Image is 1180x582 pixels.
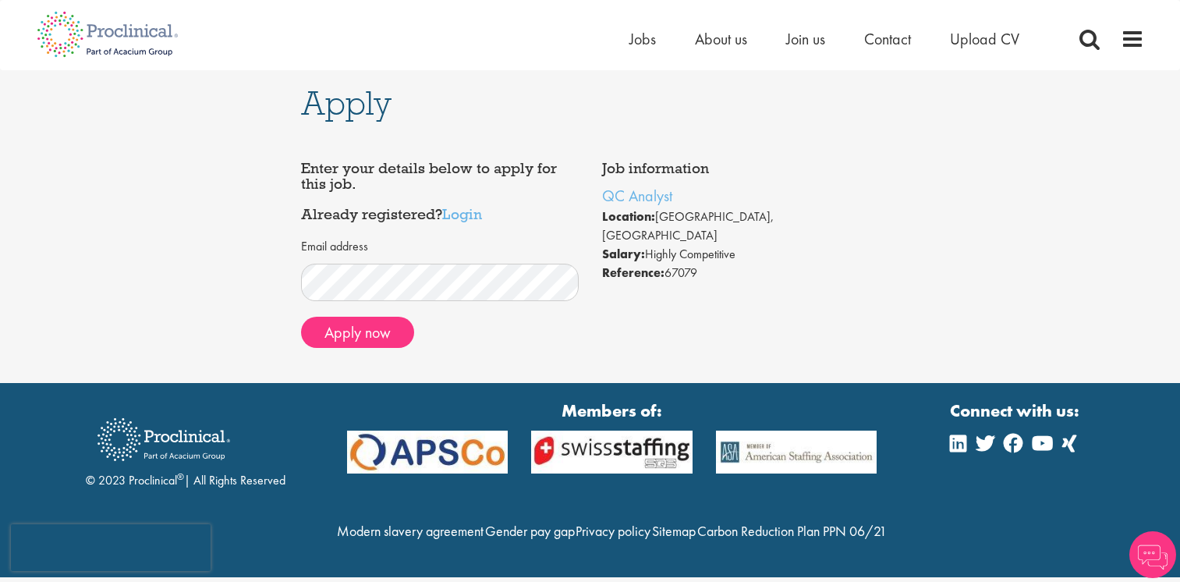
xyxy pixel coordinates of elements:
strong: Location: [602,208,655,225]
div: © 2023 Proclinical | All Rights Reserved [86,406,285,490]
strong: Reference: [602,264,664,281]
button: Apply now [301,317,414,348]
h4: Job information [602,161,880,176]
a: Jobs [629,29,656,49]
span: Apply [301,82,392,124]
a: Join us [786,29,825,49]
img: Chatbot [1129,531,1176,578]
a: About us [695,29,747,49]
a: Contact [864,29,911,49]
img: Proclinical Recruitment [86,407,242,472]
a: Privacy policy [576,522,650,540]
img: APSCo [335,431,520,474]
a: Gender pay gap [485,522,575,540]
iframe: reCAPTCHA [11,524,211,571]
a: Upload CV [950,29,1019,49]
label: Email address [301,238,368,256]
img: APSCo [704,431,889,474]
li: 67079 [602,264,880,282]
li: Highly Competitive [602,245,880,264]
strong: Members of: [347,399,877,423]
li: [GEOGRAPHIC_DATA], [GEOGRAPHIC_DATA] [602,208,880,245]
h4: Enter your details below to apply for this job. Already registered? [301,161,579,222]
a: Sitemap [652,522,696,540]
strong: Salary: [602,246,645,262]
a: QC Analyst [602,186,672,206]
a: Modern slavery agreement [337,522,484,540]
a: Login [442,204,482,223]
strong: Connect with us: [950,399,1083,423]
a: Carbon Reduction Plan PPN 06/21 [697,522,887,540]
img: APSCo [519,431,704,474]
sup: ® [177,470,184,483]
